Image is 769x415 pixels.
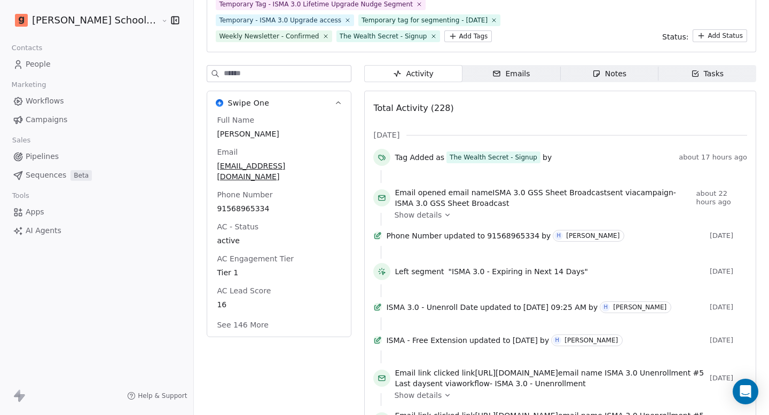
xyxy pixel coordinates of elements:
span: about 22 hours ago [696,189,747,206]
span: "ISMA 3.0 - Expiring in Next 14 Days" [449,266,588,277]
span: ISMA 3.0 GSS Sheet Broadcast [395,199,509,207]
span: Total Activity (228) [373,103,453,113]
span: Tools [7,188,34,204]
span: AC Lead Score [215,285,273,296]
span: Left segment [395,266,444,277]
span: People [26,59,51,70]
a: Workflows [9,92,185,110]
span: [DATE] [710,374,747,382]
span: 16 [217,299,341,310]
span: Help & Support [138,392,187,400]
span: [EMAIL_ADDRESS][DOMAIN_NAME] [217,161,341,182]
span: [DATE] [710,336,747,345]
span: Contacts [7,40,47,56]
span: [DATE] [710,267,747,276]
a: Campaigns [9,111,185,129]
span: 91568965334 [217,203,341,214]
span: by [542,230,551,241]
div: Swipe OneSwipe One [207,115,351,337]
div: Tasks [691,68,724,79]
span: Email link clicked [395,369,459,377]
span: ISMA 3.0 - Unenrollment [495,379,585,388]
div: Temporary tag for segmenting - [DATE] [362,15,488,25]
span: [PERSON_NAME] School of Finance LLP [32,13,159,27]
span: ISMA - Free Extension [386,335,467,346]
span: as [436,152,444,163]
img: Goela%20School%20Logos%20(4).png [15,14,28,27]
a: Show details [394,390,740,401]
span: Swipe One [227,98,269,108]
div: H [557,232,561,240]
span: active [217,235,341,246]
div: The Wealth Secret - Signup [450,153,537,162]
span: 91568965334 [487,230,539,241]
span: email name sent via campaign - [395,187,692,209]
div: H [555,336,559,345]
span: Pipelines [26,151,59,162]
div: Temporary - ISMA 3.0 Upgrade access [219,15,341,25]
img: Swipe One [216,99,223,107]
span: Marketing [7,77,51,93]
a: Show details [394,210,740,220]
a: Apps [9,203,185,221]
span: Phone Number [215,189,274,200]
span: Campaigns [26,114,67,125]
span: AC Engagement Tier [215,253,296,264]
span: [DATE] [513,335,538,346]
span: AC - Status [215,221,261,232]
span: Beta [70,170,92,181]
span: Tag Added [395,152,434,163]
span: [URL][DOMAIN_NAME] [475,369,558,377]
div: The Wealth Secret - Signup [340,31,427,41]
span: about 17 hours ago [679,153,747,162]
a: SequencesBeta [9,166,185,184]
span: Tier 1 [217,267,341,278]
span: Workflows [26,95,64,107]
div: [PERSON_NAME] [564,337,618,344]
div: Open Intercom Messenger [733,379,758,404]
div: Weekly Newsletter - Confirmed [219,31,319,41]
span: Apps [26,206,44,218]
a: Pipelines [9,148,185,165]
span: by [540,335,549,346]
span: Status: [662,31,688,42]
span: Email [215,147,240,157]
span: Phone Number [386,230,442,241]
div: [PERSON_NAME] [566,232,619,240]
button: See 146 More [210,315,274,334]
span: updated to [469,335,511,346]
div: [PERSON_NAME] [613,304,666,311]
span: AI Agents [26,225,61,236]
span: [DATE] [710,232,747,240]
span: updated to [444,230,485,241]
button: [PERSON_NAME] School of Finance LLP [13,11,154,29]
span: link email name sent via workflow - [395,368,705,389]
button: Add Status [693,29,747,42]
span: by [543,152,552,163]
span: Show details [394,210,442,220]
span: [DATE] [710,303,747,312]
a: People [9,55,185,73]
div: Emails [492,68,530,79]
span: [DATE] 09:25 AM [523,302,586,313]
span: Sales [7,132,35,148]
a: Help & Support [127,392,187,400]
button: Swipe OneSwipe One [207,91,351,115]
span: ISMA 3.0 - Unenroll Date [386,302,478,313]
div: H [603,303,608,312]
span: updated to [480,302,521,313]
span: by [588,302,598,313]
span: [DATE] [373,130,399,140]
span: Sequences [26,170,66,181]
div: Notes [592,68,626,79]
button: Add Tags [444,30,492,42]
span: Email opened [395,188,446,197]
span: [PERSON_NAME] [217,129,341,139]
span: Full Name [215,115,256,125]
span: Show details [394,390,442,401]
a: AI Agents [9,222,185,240]
span: ISMA 3.0 GSS Sheet Broadcast [492,188,607,197]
